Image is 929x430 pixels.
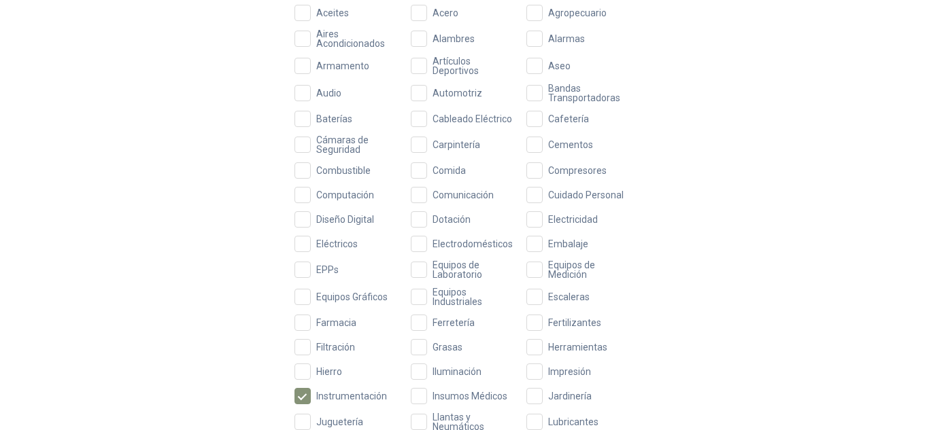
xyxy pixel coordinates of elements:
[543,114,594,124] span: Cafetería
[311,114,358,124] span: Baterías
[427,260,519,279] span: Equipos de Laboratorio
[311,166,376,175] span: Combustible
[311,29,403,48] span: Aires Acondicionados
[543,34,590,43] span: Alarmas
[311,342,360,352] span: Filtración
[427,56,519,75] span: Artículos Deportivos
[543,239,594,249] span: Embalaje
[311,135,403,154] span: Cámaras de Seguridad
[311,61,375,71] span: Armamento
[427,215,476,224] span: Dotación
[311,8,354,18] span: Aceites
[311,318,362,327] span: Farmacia
[543,417,604,427] span: Lubricantes
[311,239,363,249] span: Eléctricos
[311,265,344,274] span: EPPs
[543,8,612,18] span: Agropecuario
[427,114,518,124] span: Cableado Eléctrico
[427,342,468,352] span: Grasas
[543,190,629,200] span: Cuidado Personal
[311,215,379,224] span: Diseño Digital
[427,140,486,149] span: Carpintería
[543,367,596,376] span: Impresión
[543,61,576,71] span: Aseo
[543,318,607,327] span: Fertilizantes
[427,34,480,43] span: Alambres
[427,318,480,327] span: Ferretería
[427,166,471,175] span: Comida
[311,190,379,200] span: Computación
[543,292,595,302] span: Escaleras
[543,166,612,175] span: Compresores
[427,190,499,200] span: Comunicación
[543,140,598,149] span: Cementos
[543,215,603,224] span: Electricidad
[543,342,613,352] span: Herramientas
[543,391,597,401] span: Jardinería
[543,84,635,103] span: Bandas Transportadoras
[311,292,393,302] span: Equipos Gráficos
[427,287,519,306] span: Equipos Industriales
[427,88,488,98] span: Automotriz
[427,8,464,18] span: Acero
[311,391,392,401] span: Instrumentación
[427,367,487,376] span: Iluminación
[427,239,518,249] span: Electrodomésticos
[311,88,347,98] span: Audio
[427,391,513,401] span: Insumos Médicos
[543,260,635,279] span: Equipos de Medición
[311,417,369,427] span: Juguetería
[311,367,348,376] span: Hierro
